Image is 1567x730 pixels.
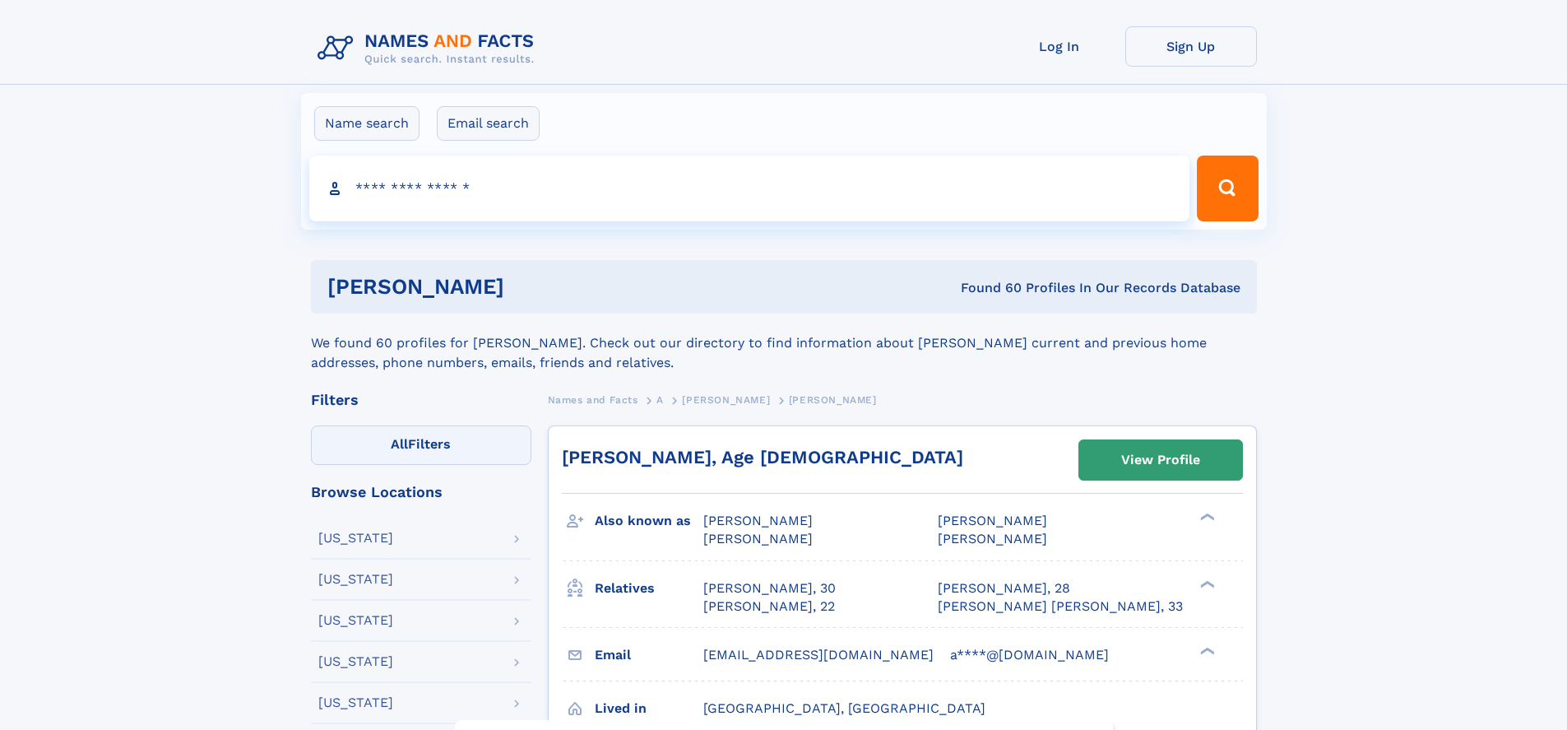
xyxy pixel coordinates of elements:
[595,574,703,602] h3: Relatives
[682,389,770,410] a: [PERSON_NAME]
[789,394,877,406] span: [PERSON_NAME]
[595,641,703,669] h3: Email
[1121,441,1200,479] div: View Profile
[938,597,1183,616] a: [PERSON_NAME] [PERSON_NAME], 33
[309,156,1190,221] input: search input
[1125,26,1257,67] a: Sign Up
[1197,156,1258,221] button: Search Button
[656,389,664,410] a: A
[437,106,540,141] label: Email search
[703,700,985,716] span: [GEOGRAPHIC_DATA], [GEOGRAPHIC_DATA]
[548,389,638,410] a: Names and Facts
[562,447,963,467] a: [PERSON_NAME], Age [DEMOGRAPHIC_DATA]
[311,314,1257,373] div: We found 60 profiles for [PERSON_NAME]. Check out our directory to find information about [PERSON...
[1196,579,1216,589] div: ❯
[311,26,548,71] img: Logo Names and Facts
[595,695,703,723] h3: Lived in
[938,513,1047,528] span: [PERSON_NAME]
[311,485,531,500] div: Browse Locations
[732,279,1240,297] div: Found 60 Profiles In Our Records Database
[311,425,531,465] label: Filters
[703,513,813,528] span: [PERSON_NAME]
[327,277,733,297] h1: [PERSON_NAME]
[318,655,393,668] div: [US_STATE]
[938,579,1070,597] a: [PERSON_NAME], 28
[703,579,836,597] a: [PERSON_NAME], 30
[391,436,408,452] span: All
[318,696,393,709] div: [US_STATE]
[318,573,393,586] div: [US_STATE]
[314,106,420,141] label: Name search
[1196,512,1216,523] div: ❯
[595,507,703,535] h3: Also known as
[682,394,770,406] span: [PERSON_NAME]
[318,614,393,627] div: [US_STATE]
[938,531,1047,546] span: [PERSON_NAME]
[703,597,835,616] a: [PERSON_NAME], 22
[311,393,531,407] div: Filters
[318,532,393,545] div: [US_STATE]
[703,647,934,663] span: [EMAIL_ADDRESS][DOMAIN_NAME]
[1196,645,1216,656] div: ❯
[1079,440,1242,480] a: View Profile
[994,26,1125,67] a: Log In
[656,394,664,406] span: A
[703,531,813,546] span: [PERSON_NAME]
